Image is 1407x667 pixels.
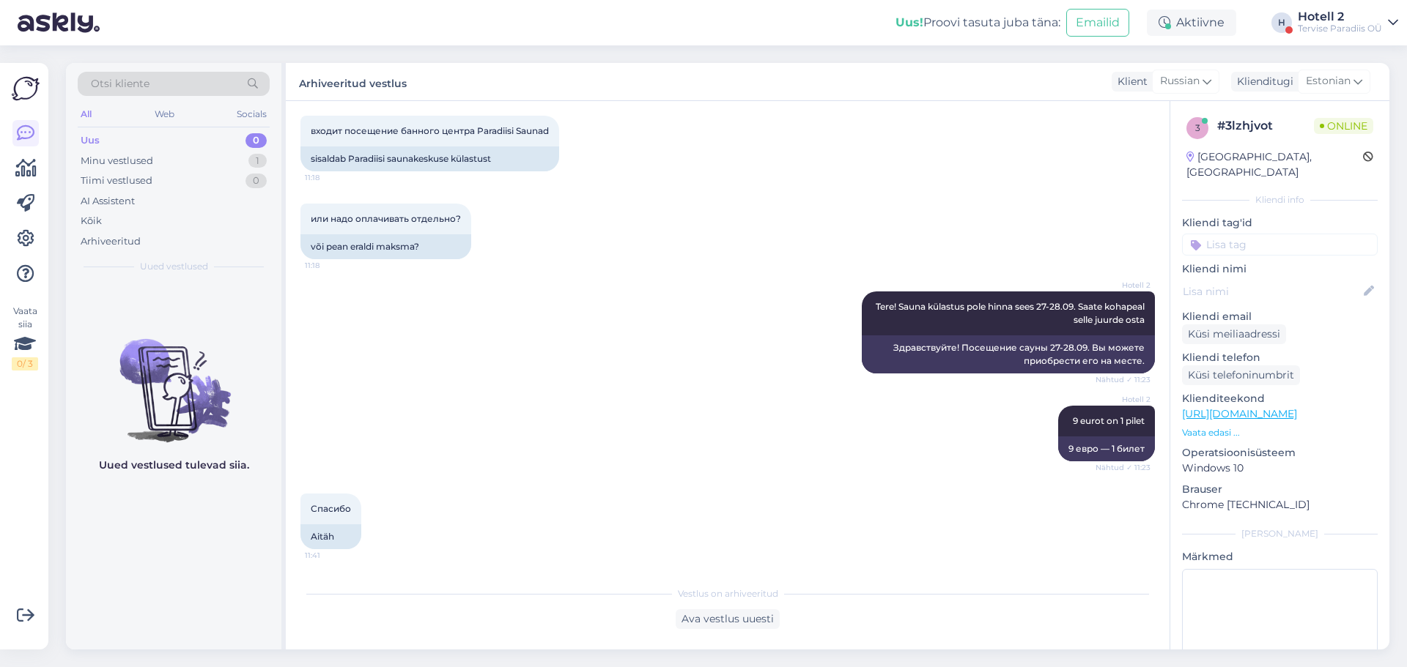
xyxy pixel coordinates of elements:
div: 0 [245,133,267,148]
p: Kliendi nimi [1182,261,1378,277]
img: No chats [66,313,281,444]
div: või pean eraldi maksma? [300,234,471,259]
p: Kliendi tag'id [1182,215,1378,231]
div: All [78,105,95,124]
p: Windows 10 [1182,461,1378,476]
div: Uus [81,133,100,148]
div: sisaldab Paradiisi saunakeskuse külastust [300,146,559,171]
div: Küsi telefoninumbrit [1182,365,1300,385]
p: Kliendi telefon [1182,350,1378,365]
span: Спасибо [311,503,351,514]
span: или надо оплачивать отдельно? [311,213,461,224]
div: H [1271,12,1292,33]
p: Chrome [TECHNICAL_ID] [1182,497,1378,513]
div: 0 / 3 [12,357,38,370]
span: Tere! Sauna külastus pole hinna sees 27-28.09. Saate kohapeal selle juurde osta [876,301,1147,325]
span: 9 eurot on 1 pilet [1073,415,1145,426]
span: Hotell 2 [1096,394,1151,405]
button: Emailid [1066,9,1129,37]
div: Web [152,105,177,124]
p: Märkmed [1182,549,1378,564]
p: Kliendi email [1182,309,1378,324]
div: Tiimi vestlused [81,174,152,188]
label: Arhiveeritud vestlus [299,72,407,92]
p: Operatsioonisüsteem [1182,445,1378,461]
span: Russian [1160,73,1200,89]
div: Küsi meiliaadressi [1182,324,1286,344]
span: Estonian [1306,73,1351,89]
div: [GEOGRAPHIC_DATA], [GEOGRAPHIC_DATA] [1186,149,1363,180]
div: Klienditugi [1231,74,1293,89]
p: Brauser [1182,482,1378,497]
span: Vestlus on arhiveeritud [678,587,778,600]
div: Socials [234,105,270,124]
div: # 3lzhjvot [1217,117,1314,135]
input: Lisa nimi [1183,283,1361,299]
div: 9 евро — 1 билет [1058,436,1155,461]
span: 11:41 [305,550,360,561]
span: Nähtud ✓ 11:23 [1096,374,1151,385]
div: Proovi tasuta juba täna: [895,14,1060,31]
div: Klient [1112,74,1148,89]
div: Arhiveeritud [81,234,141,249]
div: [PERSON_NAME] [1182,527,1378,540]
div: Hotell 2 [1298,11,1382,23]
div: Tervise Paradiis OÜ [1298,23,1382,34]
b: Uus! [895,15,923,29]
p: Vaata edasi ... [1182,426,1378,439]
div: Здравствуйте! Посещение сауны 27-28.09. Вы можете приобрести его на месте. [862,335,1155,373]
div: Vaata siia [12,305,38,370]
input: Lisa tag [1182,234,1378,256]
a: [URL][DOMAIN_NAME] [1182,407,1297,420]
div: Kõik [81,214,102,228]
span: Hotell 2 [1096,280,1151,291]
div: Aktiivne [1147,10,1236,36]
img: Askly Logo [12,75,40,103]
span: Otsi kliente [91,76,149,92]
span: Uued vestlused [140,260,208,273]
p: Uued vestlused tulevad siia. [99,458,249,473]
p: Klienditeekond [1182,391,1378,406]
div: 0 [245,174,267,188]
span: входит посещение банного центра Paradiisi Saunad [311,125,549,136]
div: Kliendi info [1182,193,1378,206]
div: Ava vestlus uuesti [676,609,780,629]
a: Hotell 2Tervise Paradiis OÜ [1298,11,1398,34]
span: Nähtud ✓ 11:23 [1096,462,1151,473]
span: 11:18 [305,172,360,183]
div: AI Assistent [81,194,135,209]
div: 1 [248,154,267,168]
span: 3 [1195,122,1200,133]
span: 11:18 [305,260,360,271]
span: Online [1314,118,1373,134]
div: Aitäh [300,524,361,549]
div: Minu vestlused [81,154,153,168]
